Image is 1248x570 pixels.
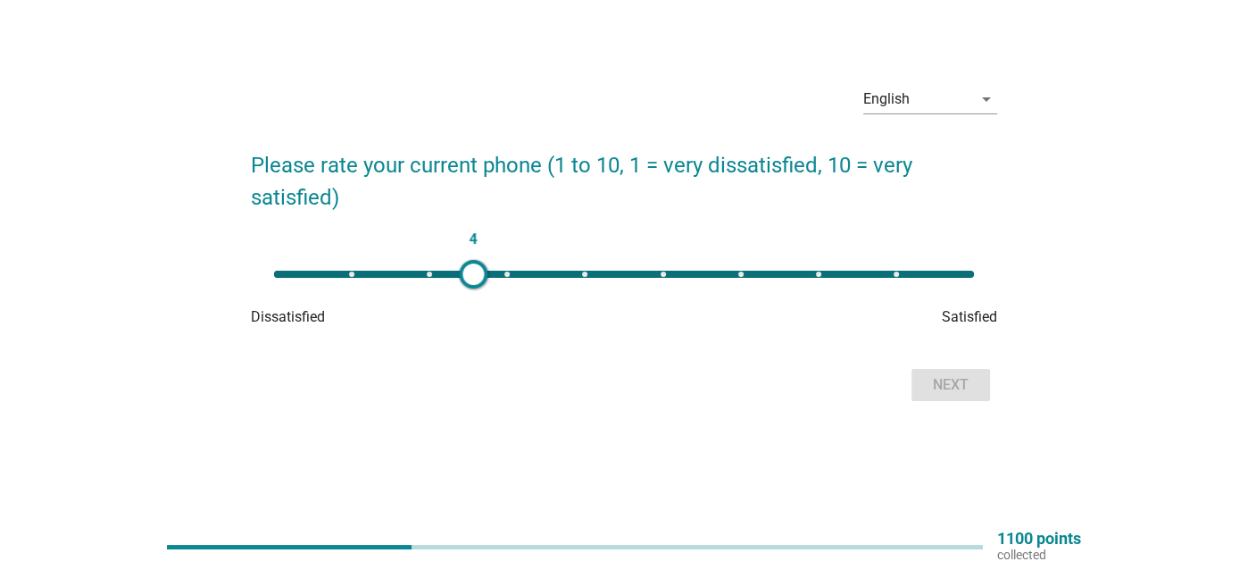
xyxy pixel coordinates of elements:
div: Satisfied [748,306,997,328]
p: 1100 points [997,531,1081,547]
h2: Please rate your current phone (1 to 10, 1 = very dissatisfied, 10 = very satisfied) [251,131,997,214]
p: collected [997,547,1081,563]
i: arrow_drop_down [976,88,997,110]
div: Dissatisfied [251,306,500,328]
span: 4 [464,227,482,252]
div: English [863,91,910,107]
